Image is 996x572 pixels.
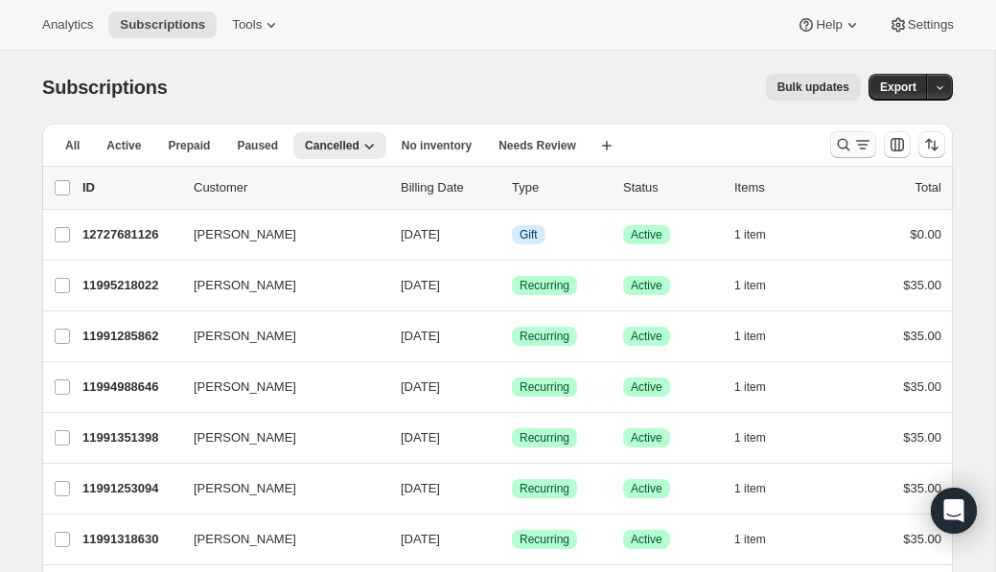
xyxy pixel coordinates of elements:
button: 1 item [734,323,787,350]
span: [DATE] [401,329,440,343]
span: Active [631,379,662,395]
span: 1 item [734,278,766,293]
span: [DATE] [401,227,440,241]
span: Active [631,278,662,293]
p: Customer [194,178,385,197]
span: Active [631,329,662,344]
button: [PERSON_NAME] [182,372,374,402]
p: 11991351398 [82,428,178,447]
button: Analytics [31,11,104,38]
button: 1 item [734,272,787,299]
span: 1 item [734,532,766,547]
span: No inventory [402,138,472,153]
span: [PERSON_NAME] [194,428,296,447]
span: $35.00 [903,481,941,495]
button: 1 item [734,374,787,400]
div: 11991318630[PERSON_NAME][DATE]SuccessRecurringSuccessActive1 item$35.00 [82,526,941,553]
span: Active [631,532,662,547]
button: Subscriptions [108,11,217,38]
p: Billing Date [401,178,497,197]
span: Recurring [520,329,569,344]
button: 1 item [734,424,787,451]
span: $35.00 [903,430,941,445]
span: [DATE] [401,481,440,495]
button: Export [869,74,928,101]
span: [PERSON_NAME] [194,479,296,498]
span: 1 item [734,329,766,344]
span: [DATE] [401,278,440,292]
button: 1 item [734,526,787,553]
span: [DATE] [401,532,440,546]
p: 11994988646 [82,378,178,397]
span: Help [816,17,842,33]
button: 1 item [734,475,787,502]
button: [PERSON_NAME] [182,473,374,504]
button: Customize table column order and visibility [884,131,911,158]
span: Active [631,430,662,446]
span: Needs Review [498,138,576,153]
div: Open Intercom Messenger [931,488,977,534]
p: 11991253094 [82,479,178,498]
span: Tools [232,17,262,33]
button: 1 item [734,221,787,248]
span: Subscriptions [120,17,205,33]
span: Subscriptions [42,77,168,98]
span: $35.00 [903,532,941,546]
p: 11991318630 [82,530,178,549]
div: Type [512,178,608,197]
span: [DATE] [401,430,440,445]
div: 11995218022[PERSON_NAME][DATE]SuccessRecurringSuccessActive1 item$35.00 [82,272,941,299]
span: [PERSON_NAME] [194,530,296,549]
span: $0.00 [910,227,941,241]
span: [PERSON_NAME] [194,327,296,346]
p: ID [82,178,178,197]
span: Recurring [520,379,569,395]
p: 11991285862 [82,327,178,346]
span: [DATE] [401,379,440,394]
button: Bulk updates [766,74,861,101]
button: [PERSON_NAME] [182,423,374,453]
div: 12727681126[PERSON_NAME][DATE]InfoGiftSuccessActive1 item$0.00 [82,221,941,248]
p: Total [915,178,941,197]
span: Paused [237,138,278,153]
button: Settings [877,11,965,38]
span: 1 item [734,481,766,496]
span: $35.00 [903,329,941,343]
span: Export [880,80,916,95]
div: 11994988646[PERSON_NAME][DATE]SuccessRecurringSuccessActive1 item$35.00 [82,374,941,400]
button: Sort the results [918,131,945,158]
span: Analytics [42,17,93,33]
button: [PERSON_NAME] [182,219,374,250]
span: Cancelled [305,138,359,153]
span: $35.00 [903,278,941,292]
button: Tools [220,11,292,38]
div: 11991285862[PERSON_NAME][DATE]SuccessRecurringSuccessActive1 item$35.00 [82,323,941,350]
p: Status [623,178,719,197]
button: [PERSON_NAME] [182,524,374,555]
span: 1 item [734,379,766,395]
span: Active [631,227,662,242]
button: Search and filter results [830,131,876,158]
span: Prepaid [168,138,210,153]
span: Recurring [520,481,569,496]
button: Create new view [591,132,622,159]
span: 1 item [734,430,766,446]
span: Active [631,481,662,496]
p: 12727681126 [82,225,178,244]
p: 11995218022 [82,276,178,295]
div: Items [734,178,830,197]
span: Recurring [520,278,569,293]
span: Gift [520,227,538,242]
button: [PERSON_NAME] [182,321,374,352]
span: [PERSON_NAME] [194,378,296,397]
span: 1 item [734,227,766,242]
span: Settings [908,17,954,33]
span: Active [106,138,141,153]
button: [PERSON_NAME] [182,270,374,301]
span: [PERSON_NAME] [194,276,296,295]
div: IDCustomerBilling DateTypeStatusItemsTotal [82,178,941,197]
span: All [65,138,80,153]
span: [PERSON_NAME] [194,225,296,244]
span: Bulk updates [777,80,849,95]
div: 11991351398[PERSON_NAME][DATE]SuccessRecurringSuccessActive1 item$35.00 [82,424,941,451]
